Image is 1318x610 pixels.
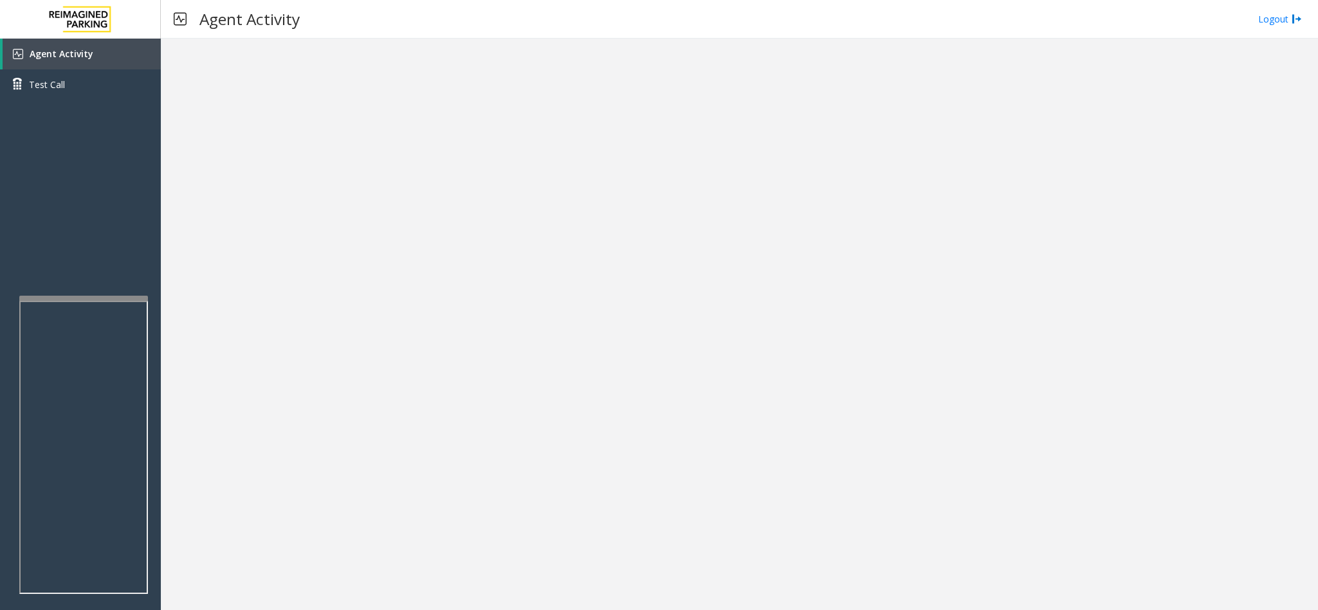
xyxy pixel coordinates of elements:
span: Test Call [29,78,65,91]
img: pageIcon [174,3,187,35]
a: Logout [1258,12,1302,26]
span: Agent Activity [30,48,93,60]
a: Agent Activity [3,39,161,69]
img: logout [1292,12,1302,26]
h3: Agent Activity [193,3,306,35]
img: 'icon' [13,49,23,59]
